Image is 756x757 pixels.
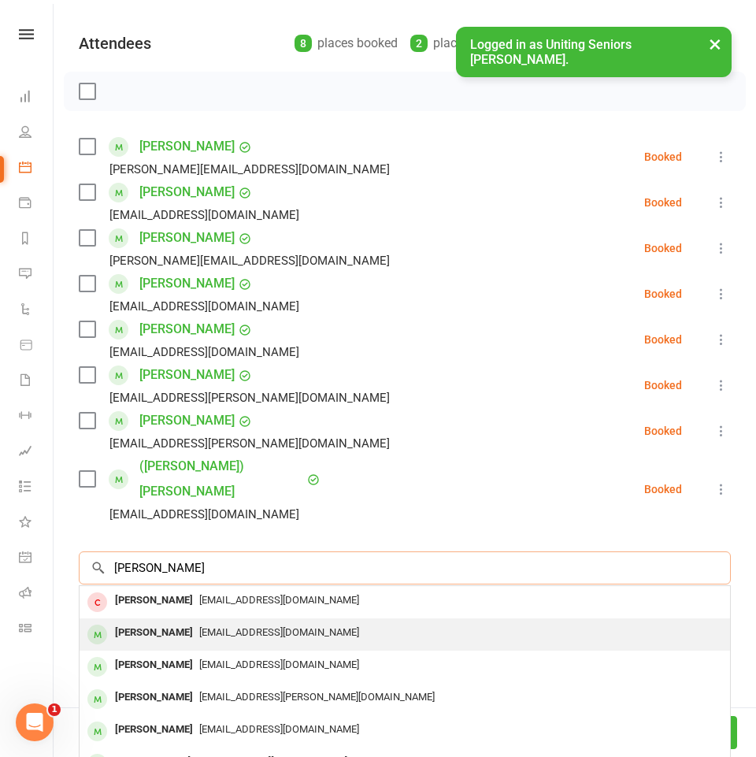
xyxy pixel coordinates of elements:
a: [PERSON_NAME] [139,225,235,250]
div: member [87,592,107,612]
a: Class kiosk mode [19,612,54,648]
span: [EMAIL_ADDRESS][DOMAIN_NAME] [199,723,359,735]
div: [PERSON_NAME][EMAIL_ADDRESS][DOMAIN_NAME] [109,159,390,180]
div: Booked [644,334,682,345]
div: member [87,625,107,644]
div: [PERSON_NAME] [109,622,199,644]
div: Booked [644,288,682,299]
div: [EMAIL_ADDRESS][DOMAIN_NAME] [109,296,299,317]
div: member [87,657,107,677]
iframe: Intercom live chat [16,703,54,741]
div: [EMAIL_ADDRESS][DOMAIN_NAME] [109,342,299,362]
div: [EMAIL_ADDRESS][PERSON_NAME][DOMAIN_NAME] [109,388,390,408]
div: [PERSON_NAME] [109,589,199,612]
div: [EMAIL_ADDRESS][PERSON_NAME][DOMAIN_NAME] [109,433,390,454]
a: Product Sales [19,328,54,364]
div: Booked [644,380,682,391]
div: [EMAIL_ADDRESS][DOMAIN_NAME] [109,205,299,225]
div: member [87,722,107,741]
a: [PERSON_NAME] [139,362,235,388]
button: × [701,27,729,61]
a: What's New [19,506,54,541]
a: Roll call kiosk mode [19,577,54,612]
span: [EMAIL_ADDRESS][DOMAIN_NAME] [199,659,359,670]
div: Booked [644,243,682,254]
a: Assessments [19,435,54,470]
a: Reports [19,222,54,258]
div: [EMAIL_ADDRESS][DOMAIN_NAME] [109,504,299,525]
a: [PERSON_NAME] [139,134,235,159]
a: [PERSON_NAME] [139,271,235,296]
div: [PERSON_NAME] [109,718,199,741]
a: People [19,116,54,151]
div: Booked [644,484,682,495]
div: [PERSON_NAME] [109,654,199,677]
a: [PERSON_NAME] [139,180,235,205]
span: [EMAIL_ADDRESS][PERSON_NAME][DOMAIN_NAME] [199,691,435,703]
a: Dashboard [19,80,54,116]
a: [PERSON_NAME] [139,317,235,342]
div: [PERSON_NAME][EMAIL_ADDRESS][DOMAIN_NAME] [109,250,390,271]
div: [PERSON_NAME] [109,686,199,709]
a: ([PERSON_NAME]) [PERSON_NAME] [139,454,303,504]
span: 1 [48,703,61,716]
a: Payments [19,187,54,222]
input: Search to add attendees [79,551,731,584]
div: Booked [644,425,682,436]
span: [EMAIL_ADDRESS][DOMAIN_NAME] [199,594,359,606]
div: Booked [644,197,682,208]
span: [EMAIL_ADDRESS][DOMAIN_NAME] [199,626,359,638]
div: Booked [644,151,682,162]
a: General attendance kiosk mode [19,541,54,577]
a: [PERSON_NAME] [139,408,235,433]
a: Calendar [19,151,54,187]
div: member [87,689,107,709]
span: Logged in as Uniting Seniors [PERSON_NAME]. [470,37,632,67]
